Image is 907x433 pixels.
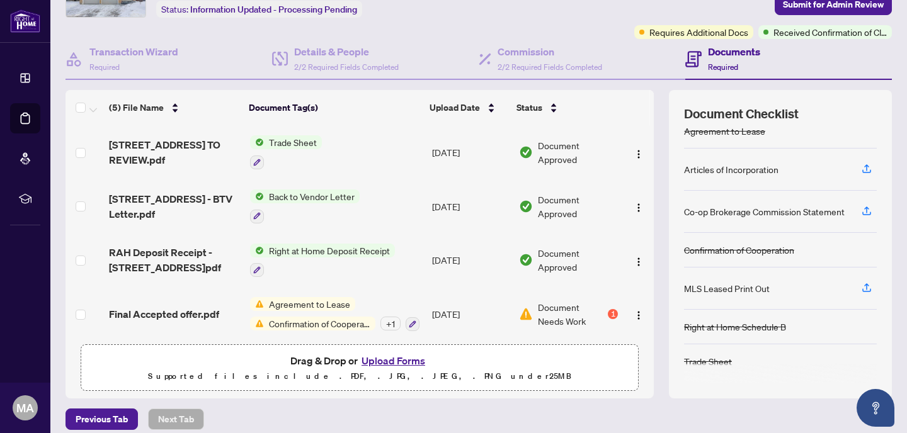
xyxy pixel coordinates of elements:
span: Required [89,62,120,72]
button: Next Tab [148,408,204,430]
img: Status Icon [250,135,264,149]
span: Previous Tab [76,409,128,429]
button: Open asap [857,389,894,427]
div: Agreement to Lease [684,124,765,138]
button: Previous Tab [66,408,138,430]
img: Document Status [519,253,533,267]
span: Drag & Drop or [290,352,429,369]
img: logo [10,9,40,33]
div: Status: [156,1,362,18]
button: Status IconTrade Sheet [250,135,322,169]
div: Articles of Incorporation [684,162,779,176]
button: Logo [629,196,649,216]
button: Status IconRight at Home Deposit Receipt [250,244,395,278]
td: [DATE] [427,287,514,341]
img: Logo [634,149,644,159]
span: Back to Vendor Letter [264,189,360,203]
span: Required [708,62,738,72]
p: Supported files include .PDF, .JPG, .JPEG, .PNG under 25 MB [89,369,630,384]
span: Status [516,101,542,115]
span: Right at Home Deposit Receipt [264,244,395,257]
button: Status IconBack to Vendor Letter [250,189,360,223]
img: Document Status [519,200,533,213]
img: Logo [634,203,644,213]
span: Trade Sheet [264,135,322,149]
img: Document Status [519,307,533,321]
th: Document Tag(s) [244,90,425,125]
img: Status Icon [250,317,264,330]
div: Right at Home Schedule B [684,320,786,334]
span: Document Approved [538,193,618,220]
div: MLS Leased Print Out [684,281,770,295]
img: Status Icon [250,297,264,311]
div: Trade Sheet [684,354,732,368]
div: Co-op Brokerage Commission Statement [684,205,845,218]
h4: Details & People [294,44,399,59]
span: Received Confirmation of Closing [773,25,887,39]
span: Agreement to Lease [264,297,355,311]
button: Status IconAgreement to LeaseStatus IconConfirmation of Cooperation+1 [250,297,419,331]
td: [DATE] [427,179,514,233]
span: MA [16,399,34,417]
h4: Commission [498,44,602,59]
th: Status [511,90,620,125]
span: [STREET_ADDRESS] TO REVIEW.pdf [109,137,240,167]
button: Upload Forms [358,352,429,369]
img: Status Icon [250,244,264,257]
td: [DATE] [427,125,514,179]
th: Upload Date [425,90,511,125]
img: Logo [634,257,644,267]
span: Requires Additional Docs [649,25,748,39]
span: [STREET_ADDRESS] - BTV Letter.pdf [109,191,240,222]
span: 2/2 Required Fields Completed [498,62,602,72]
div: Confirmation of Cooperation [684,243,794,257]
span: (5) File Name [109,101,164,115]
img: Logo [634,310,644,320]
span: Document Approved [538,246,618,274]
span: Final Accepted offer.pdf [109,306,219,322]
button: Logo [629,142,649,162]
button: Logo [629,250,649,270]
span: Confirmation of Cooperation [264,317,375,330]
span: Document Needs Work [538,300,605,328]
h4: Documents [708,44,760,59]
span: Document Checklist [684,105,799,123]
h4: Transaction Wizard [89,44,178,59]
span: 2/2 Required Fields Completed [294,62,399,72]
td: [DATE] [427,233,514,288]
span: Information Updated - Processing Pending [190,4,357,15]
div: 1 [608,309,618,319]
th: (5) File Name [104,90,244,125]
button: Logo [629,304,649,324]
span: RAH Deposit Receipt - [STREET_ADDRESS]pdf [109,245,240,275]
span: Upload Date [430,101,480,115]
img: Document Status [519,145,533,159]
span: Document Approved [538,138,618,166]
div: + 1 [380,317,401,330]
span: Drag & Drop orUpload FormsSupported files include .PDF, .JPG, .JPEG, .PNG under25MB [81,345,638,391]
img: Status Icon [250,189,264,203]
